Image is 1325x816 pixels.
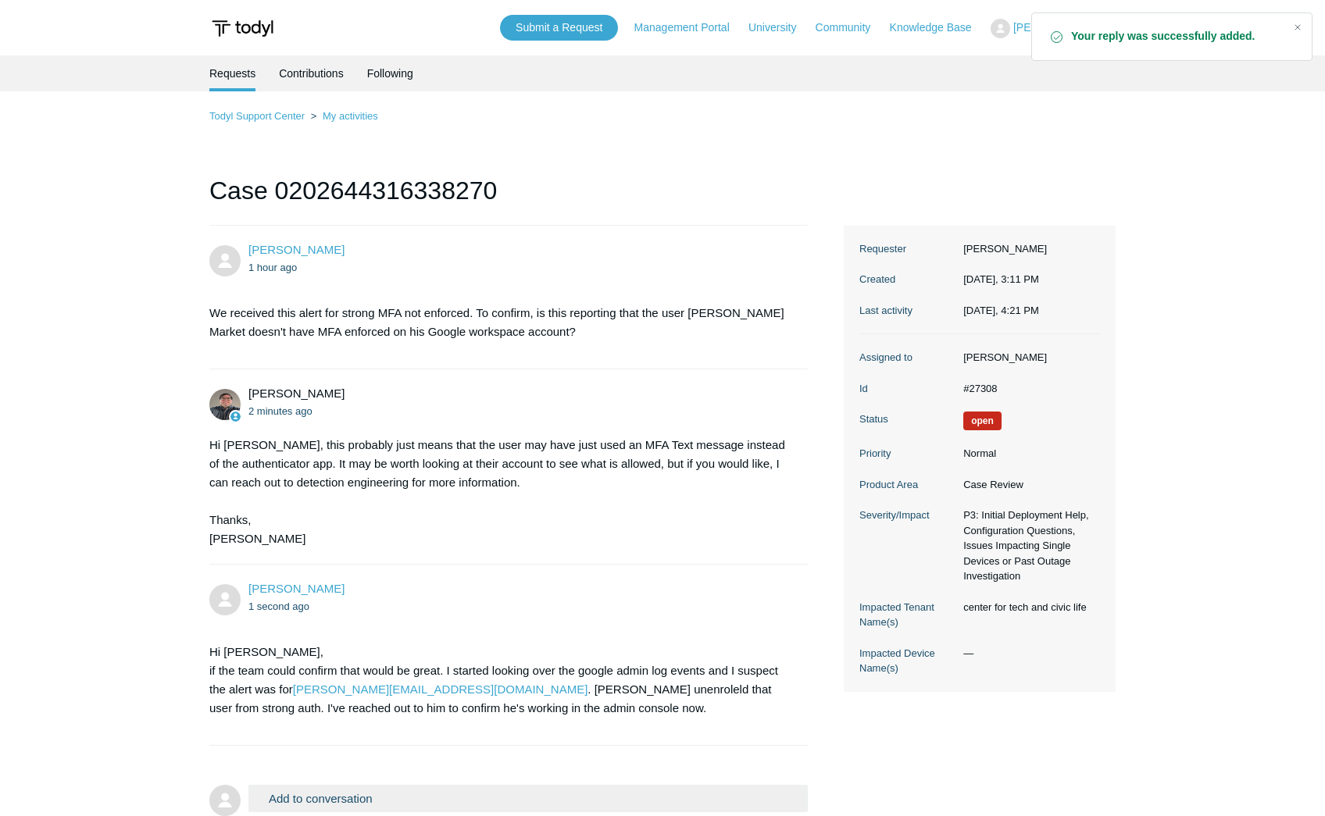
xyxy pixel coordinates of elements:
a: [PERSON_NAME] [248,243,345,256]
dd: — [955,646,1100,661]
p: We received this alert for strong MFA not enforced. To confirm, is this reporting that the user [... [209,304,792,341]
a: Contributions [279,55,344,91]
h1: Case 0202644316338270 [209,172,808,226]
a: [PERSON_NAME] [248,582,345,595]
dd: Case Review [955,477,1100,493]
dt: Requester [859,241,955,257]
a: Community [816,20,887,36]
dt: Last activity [859,303,955,319]
dt: Created [859,272,955,287]
dd: [PERSON_NAME] [955,241,1100,257]
a: Knowledge Base [890,20,987,36]
dd: P3: Initial Deployment Help, Configuration Questions, Issues Impacting Single Devices or Past Out... [955,508,1100,584]
dt: Id [859,381,955,397]
li: Requests [209,55,255,91]
a: Todyl Support Center [209,110,305,122]
dt: Product Area [859,477,955,493]
dt: Priority [859,446,955,461]
dd: [PERSON_NAME] [955,350,1100,365]
a: [PERSON_NAME][EMAIL_ADDRESS][DOMAIN_NAME] [293,682,588,696]
li: My activities [308,110,378,122]
a: Submit a Request [500,15,618,41]
dt: Severity/Impact [859,508,955,523]
time: 08/11/2025, 15:11 [963,273,1039,285]
span: We are working on a response for you [963,412,1002,430]
div: Hi [PERSON_NAME], this probably just means that the user may have just used an MFA Text message i... [209,436,792,548]
dd: Normal [955,446,1100,461]
dd: center for tech and civic life [955,600,1100,615]
time: 08/11/2025, 15:11 [248,262,297,273]
a: University [748,20,812,36]
span: Chris Hryszko [248,582,345,595]
time: 08/11/2025, 16:21 [248,600,309,612]
time: 08/11/2025, 16:21 [963,305,1039,316]
a: My activities [323,110,378,122]
dt: Assigned to [859,350,955,365]
time: 08/11/2025, 16:19 [248,405,312,417]
button: [PERSON_NAME] [991,19,1116,38]
button: Add to conversation [248,785,808,812]
dt: Impacted Tenant Name(s) [859,600,955,630]
dt: Status [859,412,955,427]
span: Matt Robinson [248,387,345,400]
li: Todyl Support Center [209,110,308,122]
a: Management Portal [634,20,745,36]
a: Following [367,55,413,91]
div: Close [1287,16,1309,38]
dt: Impacted Device Name(s) [859,646,955,676]
span: Chris Hryszko [248,243,345,256]
img: Todyl Support Center Help Center home page [209,14,276,43]
p: Hi [PERSON_NAME], if the team could confirm that would be great. I started looking over the googl... [209,643,792,718]
strong: Your reply was successfully added. [1071,29,1280,45]
dd: #27308 [955,381,1100,397]
span: [PERSON_NAME] [1013,21,1103,34]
